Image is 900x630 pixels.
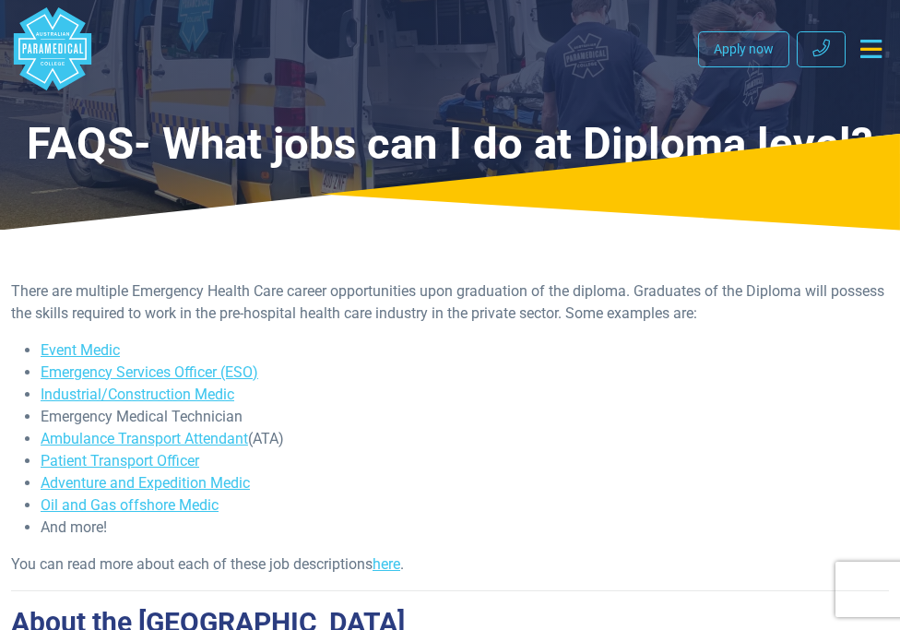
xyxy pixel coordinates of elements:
[11,7,94,90] a: Australian Paramedical College
[11,118,889,171] h1: FAQS- What jobs can I do at Diploma level?
[11,280,889,325] p: There are multiple Emergency Health Care career opportunities upon graduation of the diploma. Gra...
[853,32,889,65] button: Toggle navigation
[41,386,234,403] a: Industrial/Construction Medic
[698,31,789,67] a: Apply now
[41,428,889,450] li: (ATA)
[41,496,219,514] a: Oil and Gas offshore Medic
[11,553,889,576] p: You can read more about each of these job descriptions .
[41,430,248,447] a: Ambulance Transport Attendant
[41,406,889,428] li: Emergency Medical Technician
[373,555,400,573] a: here
[41,452,199,470] a: Patient Transport Officer
[41,341,120,359] a: Event Medic
[41,474,250,492] a: Adventure and Expedition Medic
[41,517,889,539] li: And more!
[41,363,258,381] a: Emergency Services Officer (ESO)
